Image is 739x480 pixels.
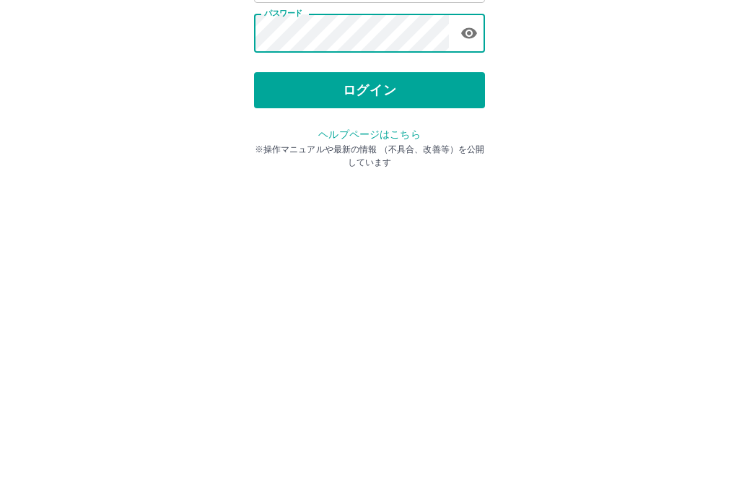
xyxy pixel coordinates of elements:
[264,186,302,196] label: パスワード
[254,320,485,346] p: ※操作マニュアルや最新の情報 （不具合、改善等）を公開しています
[318,306,420,318] a: ヘルプページはこちら
[254,250,485,286] button: ログイン
[323,91,417,118] h2: ログイン
[264,135,294,146] label: 社員番号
